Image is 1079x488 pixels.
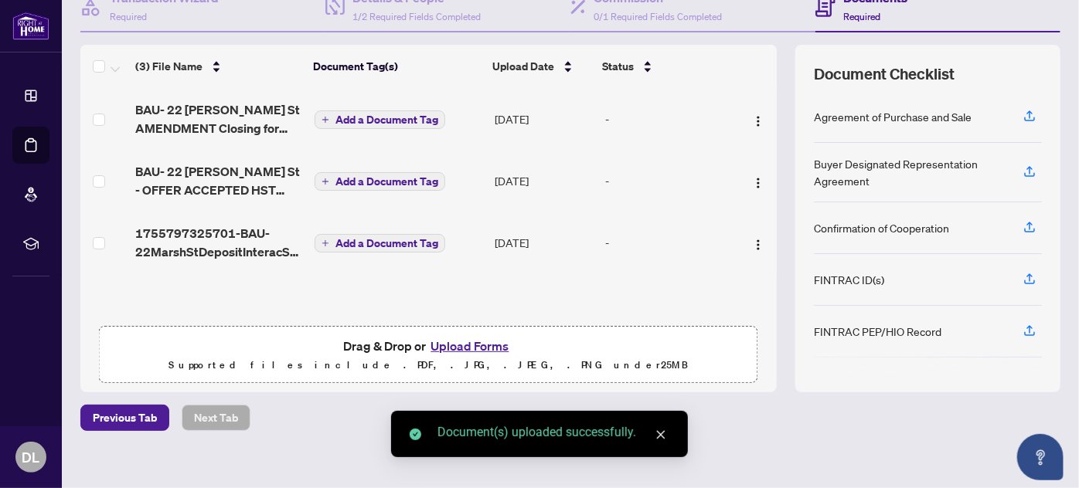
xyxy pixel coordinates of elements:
[352,11,481,22] span: 1/2 Required Fields Completed
[605,172,731,189] div: -
[426,336,513,356] button: Upload Forms
[752,115,764,127] img: Logo
[135,162,302,199] span: BAU- 22 [PERSON_NAME] St - OFFER ACCEPTED HST included SIGNED.pdf
[335,176,438,187] span: Add a Document Tag
[1017,434,1064,480] button: Open asap
[100,327,757,384] span: Drag & Drop orUpload FormsSupported files include .PDF, .JPG, .JPEG, .PNG under25MB
[315,110,445,129] button: Add a Document Tag
[814,323,941,340] div: FINTRAC PEP/HIO Record
[752,177,764,189] img: Logo
[129,45,307,88] th: (3) File Name
[12,12,49,40] img: logo
[488,212,599,273] td: [DATE]
[322,178,329,185] span: plus
[814,219,949,236] div: Confirmation of Cooperation
[343,336,513,356] span: Drag & Drop or
[602,58,634,75] span: Status
[93,405,157,430] span: Previous Tab
[652,426,669,443] a: Close
[315,171,445,191] button: Add a Document Tag
[605,234,731,251] div: -
[488,150,599,212] td: [DATE]
[752,239,764,251] img: Logo
[135,58,203,75] span: (3) File Name
[605,110,731,127] div: -
[315,233,445,253] button: Add a Document Tag
[814,108,972,125] div: Agreement of Purchase and Sale
[655,429,666,440] span: close
[135,100,302,137] span: BAU- 22 [PERSON_NAME] St AMENDMENT Closing for [DATE] SIGNED.pdf
[486,45,596,88] th: Upload Date
[488,88,599,150] td: [DATE]
[22,446,40,468] span: DL
[109,356,748,374] p: Supported files include .PDF, .JPG, .JPEG, .PNG under 25 MB
[596,45,734,88] th: Status
[843,11,880,22] span: Required
[410,429,421,440] span: check-circle
[746,230,771,255] button: Logo
[315,110,445,130] button: Add a Document Tag
[492,58,554,75] span: Upload Date
[437,423,669,442] div: Document(s) uploaded successfully.
[814,63,955,85] span: Document Checklist
[814,155,1005,189] div: Buyer Designated Representation Agreement
[335,238,438,249] span: Add a Document Tag
[80,405,169,431] button: Previous Tab
[594,11,722,22] span: 0/1 Required Fields Completed
[746,168,771,193] button: Logo
[307,45,486,88] th: Document Tag(s)
[135,224,302,261] span: 1755797325701-BAU-22MarshStDepositInteracScotiaBank.pdf
[315,234,445,252] button: Add a Document Tag
[182,405,250,431] button: Next Tab
[814,271,884,288] div: FINTRAC ID(s)
[335,114,438,125] span: Add a Document Tag
[746,107,771,131] button: Logo
[315,172,445,191] button: Add a Document Tag
[322,116,329,124] span: plus
[322,239,329,247] span: plus
[110,11,147,22] span: Required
